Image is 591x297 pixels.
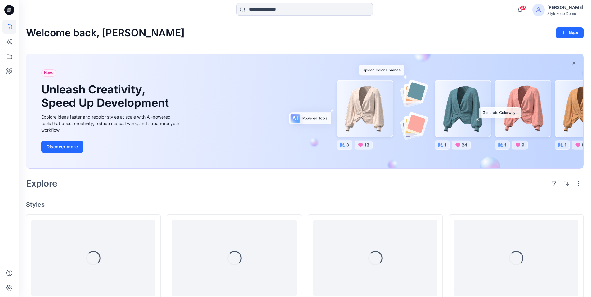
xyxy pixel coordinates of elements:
[44,69,54,77] span: New
[41,141,181,153] a: Discover more
[26,27,185,39] h2: Welcome back, [PERSON_NAME]
[41,141,83,153] button: Discover more
[520,5,526,10] span: 88
[547,4,583,11] div: [PERSON_NAME]
[547,11,583,16] div: Stylezone Demo
[41,114,181,133] div: Explore ideas faster and recolor styles at scale with AI-powered tools that boost creativity, red...
[536,7,541,12] svg: avatar
[26,201,584,208] h4: Styles
[26,178,57,188] h2: Explore
[556,27,584,38] button: New
[41,83,172,110] h1: Unleash Creativity, Speed Up Development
